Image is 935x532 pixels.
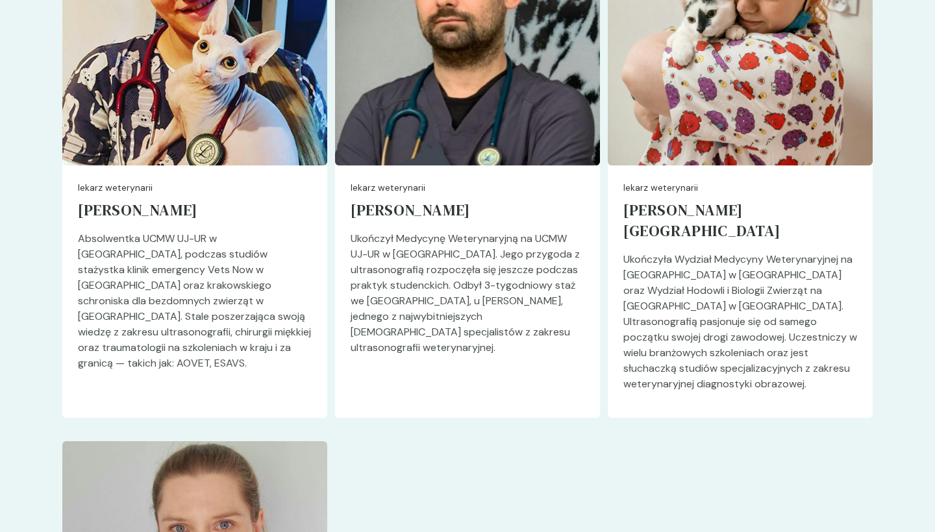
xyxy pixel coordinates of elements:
[78,231,312,381] p: Absolwentka UCMW UJ-UR w [GEOGRAPHIC_DATA], podczas studiów stażystka klinik emergency Vets Now w...
[351,231,584,366] p: Ukończył Medycynę Weterynaryjną na UCMW UJ-UR w [GEOGRAPHIC_DATA]. Jego przygoda z ultrasonografi...
[78,181,312,195] p: lekarz weterynarii
[623,252,857,402] p: Ukończyła Wydział Medycyny Weterynaryjnej na [GEOGRAPHIC_DATA] w [GEOGRAPHIC_DATA] oraz Wydział H...
[351,181,584,195] p: lekarz weterynarii
[623,195,857,252] a: [PERSON_NAME][GEOGRAPHIC_DATA]
[351,195,584,231] a: [PERSON_NAME]
[78,195,312,231] a: [PERSON_NAME]
[623,181,857,195] p: lekarz weterynarii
